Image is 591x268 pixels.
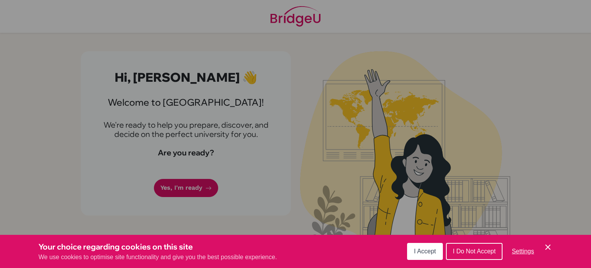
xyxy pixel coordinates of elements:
button: Save and close [543,243,553,252]
button: I Accept [407,243,443,260]
p: We use cookies to optimise site functionality and give you the best possible experience. [38,253,277,262]
span: I Do Not Accept [453,248,496,255]
button: I Do Not Accept [446,243,503,260]
span: I Accept [414,248,436,255]
span: Settings [512,248,534,255]
button: Settings [506,244,540,259]
h3: Your choice regarding cookies on this site [38,241,277,253]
